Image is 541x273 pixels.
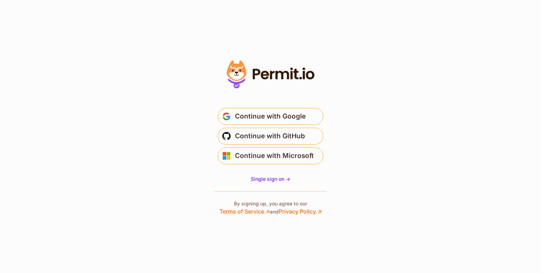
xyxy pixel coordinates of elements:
a: Single sign on -> [251,176,290,183]
span: Continue with Google [235,111,306,122]
p: By signing up, you agree to our and [219,200,322,216]
a: Terms of Service ↗ [219,208,270,215]
button: Continue with Microsoft [218,147,323,164]
a: Privacy Policy ↗ [279,208,322,215]
span: Continue with Microsoft [235,150,314,161]
span: Continue with GitHub [235,131,305,142]
span: Single sign on -> [251,176,290,182]
button: Continue with Google [218,108,323,125]
button: Continue with GitHub [218,128,323,145]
